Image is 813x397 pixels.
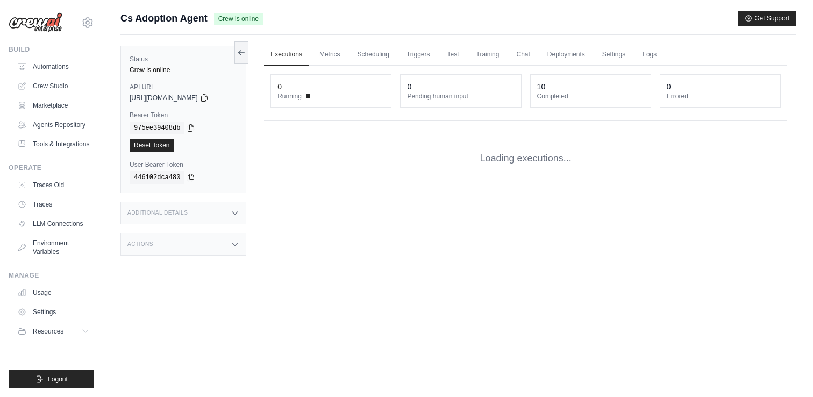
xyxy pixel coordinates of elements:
[13,235,94,260] a: Environment Variables
[13,215,94,232] a: LLM Connections
[13,176,94,194] a: Traces Old
[351,44,396,66] a: Scheduling
[13,136,94,153] a: Tools & Integrations
[407,81,411,92] div: 0
[13,58,94,75] a: Automations
[130,122,184,134] code: 975ee39408db
[9,45,94,54] div: Build
[127,241,153,247] h3: Actions
[9,164,94,172] div: Operate
[400,44,437,66] a: Triggers
[130,94,198,102] span: [URL][DOMAIN_NAME]
[13,116,94,133] a: Agents Repository
[130,66,237,74] div: Crew is online
[738,11,796,26] button: Get Support
[13,77,94,95] a: Crew Studio
[9,12,62,33] img: Logo
[13,284,94,301] a: Usage
[596,44,632,66] a: Settings
[277,92,302,101] span: Running
[9,370,94,388] button: Logout
[13,323,94,340] button: Resources
[130,55,237,63] label: Status
[407,92,514,101] dt: Pending human input
[13,97,94,114] a: Marketplace
[130,83,237,91] label: API URL
[510,44,536,66] a: Chat
[636,44,663,66] a: Logs
[441,44,466,66] a: Test
[537,81,546,92] div: 10
[470,44,506,66] a: Training
[264,44,309,66] a: Executions
[48,375,68,384] span: Logout
[13,303,94,321] a: Settings
[127,210,188,216] h3: Additional Details
[541,44,591,66] a: Deployments
[130,139,174,152] a: Reset Token
[33,327,63,336] span: Resources
[120,11,208,26] span: Cs Adoption Agent
[13,196,94,213] a: Traces
[9,271,94,280] div: Manage
[130,171,184,184] code: 446102dca480
[277,81,282,92] div: 0
[667,92,774,101] dt: Errored
[130,111,237,119] label: Bearer Token
[537,92,644,101] dt: Completed
[214,13,263,25] span: Crew is online
[313,44,347,66] a: Metrics
[130,160,237,169] label: User Bearer Token
[264,134,787,183] div: Loading executions...
[667,81,671,92] div: 0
